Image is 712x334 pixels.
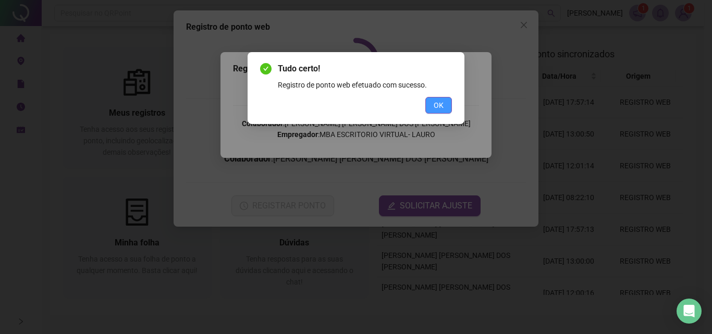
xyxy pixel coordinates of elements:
[278,79,452,91] div: Registro de ponto web efetuado com sucesso.
[278,63,452,75] span: Tudo certo!
[434,100,444,111] span: OK
[425,97,452,114] button: OK
[260,63,272,75] span: check-circle
[677,299,702,324] div: Open Intercom Messenger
